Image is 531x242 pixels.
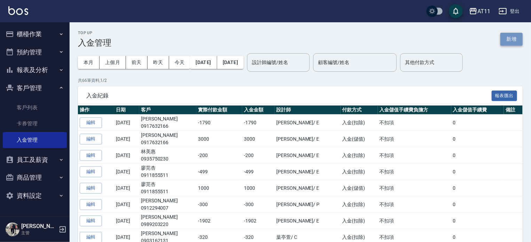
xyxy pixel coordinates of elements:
button: [DATE] [217,56,244,69]
td: 不扣項 [378,115,451,131]
td: -200 [196,147,242,164]
td: [PERSON_NAME] / E [275,115,340,131]
td: [DATE] [114,115,139,131]
td: [PERSON_NAME] / P [275,196,340,213]
td: 入金(扣除) [341,196,378,213]
button: 編輯 [80,150,102,161]
td: [DATE] [114,213,139,229]
td: 廖芫杏 [139,164,196,180]
img: Logo [8,6,28,15]
th: 入金儲值手續費 [451,106,504,115]
button: 報表及分析 [3,61,67,79]
a: 入金管理 [3,132,67,148]
button: 編輯 [80,183,102,194]
td: 0 [451,180,504,196]
button: 登出 [496,5,523,18]
td: 0 [451,115,504,131]
td: [PERSON_NAME] / E [275,147,340,164]
td: [PERSON_NAME] [139,196,196,213]
button: 員工及薪資 [3,151,67,169]
button: 預約管理 [3,43,67,61]
h3: 入金管理 [78,38,111,48]
td: 不扣項 [378,147,451,164]
a: 客戶列表 [3,100,67,116]
td: 3000 [242,131,275,147]
td: [DATE] [114,147,139,164]
td: -499 [196,164,242,180]
p: 0935750230 [141,155,195,163]
td: 不扣項 [378,213,451,229]
button: 前天 [126,56,148,69]
span: 入金紀錄 [86,92,492,99]
button: 新增 [500,33,523,46]
p: 0917632166 [141,139,195,146]
p: 0917632166 [141,123,195,130]
td: -1902 [242,213,275,229]
td: 不扣項 [378,131,451,147]
td: [PERSON_NAME] [139,131,196,147]
td: 林美惠 [139,147,196,164]
td: 0 [451,131,504,147]
td: [PERSON_NAME] / E [275,131,340,147]
td: -200 [242,147,275,164]
th: 實際付款金額 [196,106,242,115]
td: [DATE] [114,164,139,180]
p: 0989203220 [141,221,195,228]
td: 入金(儲值) [341,131,378,147]
td: 不扣項 [378,164,451,180]
td: 入金(扣除) [341,164,378,180]
p: 共 66 筆資料, 1 / 2 [78,77,523,84]
th: 操作 [78,106,114,115]
button: save [449,4,463,18]
td: 入金(儲值) [341,180,378,196]
th: 設計師 [275,106,340,115]
button: 今天 [169,56,190,69]
button: 編輯 [80,199,102,210]
p: 主管 [21,230,57,236]
h5: [PERSON_NAME] [21,223,57,230]
td: -499 [242,164,275,180]
th: 入金金額 [242,106,275,115]
td: [PERSON_NAME] [139,115,196,131]
th: 備註 [504,106,523,115]
h2: Top Up [78,31,111,35]
a: 報表匯出 [492,92,517,99]
th: 日期 [114,106,139,115]
a: 卡券管理 [3,116,67,132]
td: 入金(扣除) [341,213,378,229]
td: -1790 [242,115,275,131]
button: 編輯 [80,134,102,145]
button: 編輯 [80,166,102,177]
td: -300 [242,196,275,213]
td: [PERSON_NAME] [139,213,196,229]
td: [DATE] [114,180,139,196]
td: [PERSON_NAME] / E [275,164,340,180]
th: 客戶 [139,106,196,115]
td: 3000 [196,131,242,147]
td: 1000 [242,180,275,196]
td: [PERSON_NAME] / E [275,213,340,229]
button: 本月 [78,56,100,69]
td: 入金(扣除) [341,115,378,131]
button: AT11 [466,4,493,18]
td: [PERSON_NAME] / E [275,180,340,196]
th: 付款方式 [341,106,378,115]
td: 0 [451,164,504,180]
td: 不扣項 [378,180,451,196]
td: 0 [451,196,504,213]
button: 商品管理 [3,169,67,187]
div: AT11 [477,7,490,16]
td: 不扣項 [378,196,451,213]
button: 報表匯出 [492,91,517,101]
button: [DATE] [190,56,217,69]
td: [DATE] [114,131,139,147]
button: 資料設定 [3,187,67,205]
p: 0912294007 [141,204,195,212]
td: -1902 [196,213,242,229]
button: 編輯 [80,117,102,128]
button: 昨天 [148,56,169,69]
button: 客戶管理 [3,79,67,97]
button: 上個月 [100,56,126,69]
p: 0911855511 [141,172,195,179]
td: 1000 [196,180,242,196]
